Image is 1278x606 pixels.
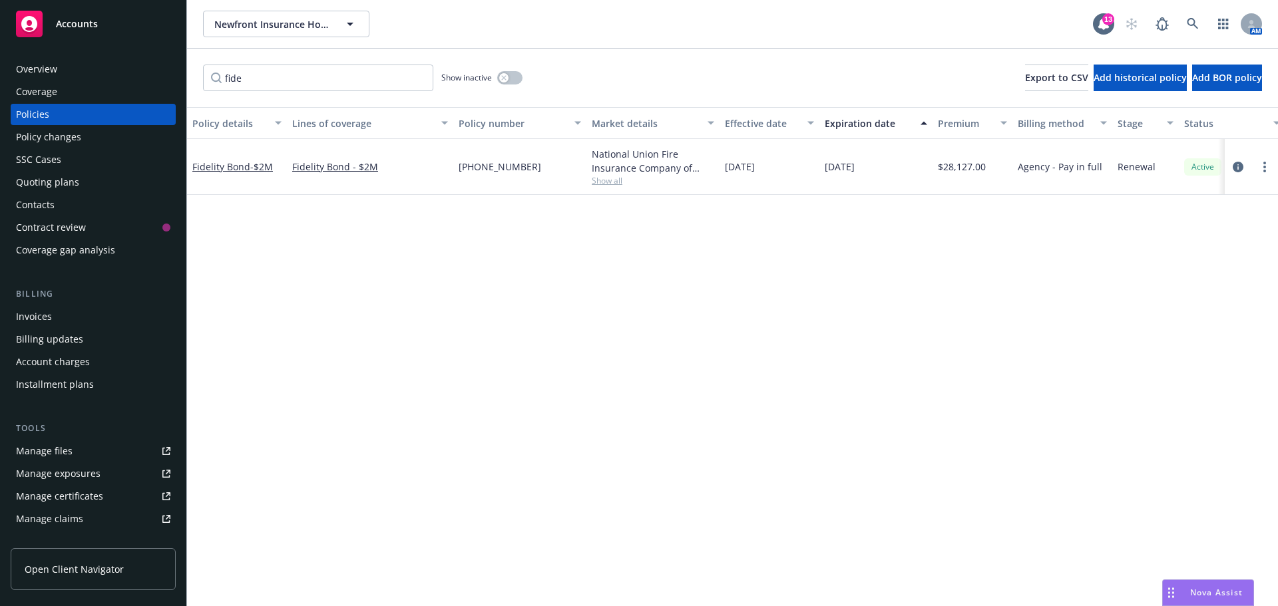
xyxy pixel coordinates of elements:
[1230,159,1246,175] a: circleInformation
[192,116,267,130] div: Policy details
[16,351,90,373] div: Account charges
[16,440,73,462] div: Manage files
[11,217,176,238] a: Contract review
[825,160,855,174] span: [DATE]
[586,107,720,139] button: Market details
[16,126,81,148] div: Policy changes
[1018,160,1102,174] span: Agency - Pay in full
[187,107,287,139] button: Policy details
[1094,65,1187,91] button: Add historical policy
[592,147,714,175] div: National Union Fire Insurance Company of [GEOGRAPHIC_DATA], [GEOGRAPHIC_DATA], AIG, CRC Group
[1118,116,1159,130] div: Stage
[1018,116,1092,130] div: Billing method
[16,59,57,80] div: Overview
[1162,579,1254,606] button: Nova Assist
[1149,11,1175,37] a: Report a Bug
[938,116,992,130] div: Premium
[1210,11,1237,37] a: Switch app
[16,306,52,327] div: Invoices
[56,19,98,29] span: Accounts
[819,107,933,139] button: Expiration date
[1025,65,1088,91] button: Export to CSV
[11,194,176,216] a: Contacts
[16,374,94,395] div: Installment plans
[1102,13,1114,25] div: 13
[11,374,176,395] a: Installment plans
[292,160,448,174] a: Fidelity Bond - $2M
[192,160,273,173] a: Fidelity Bond
[16,194,55,216] div: Contacts
[1012,107,1112,139] button: Billing method
[441,72,492,83] span: Show inactive
[1025,71,1088,84] span: Export to CSV
[11,149,176,170] a: SSC Cases
[11,126,176,148] a: Policy changes
[11,351,176,373] a: Account charges
[11,81,176,102] a: Coverage
[16,508,83,530] div: Manage claims
[16,104,49,125] div: Policies
[1189,161,1216,173] span: Active
[16,329,83,350] div: Billing updates
[1118,11,1145,37] a: Start snowing
[11,329,176,350] a: Billing updates
[11,306,176,327] a: Invoices
[1118,160,1156,174] span: Renewal
[720,107,819,139] button: Effective date
[1190,587,1243,598] span: Nova Assist
[11,508,176,530] a: Manage claims
[11,440,176,462] a: Manage files
[16,217,86,238] div: Contract review
[938,160,986,174] span: $28,127.00
[16,149,61,170] div: SSC Cases
[287,107,453,139] button: Lines of coverage
[203,11,369,37] button: Newfront Insurance Holdings, Inc.
[16,486,103,507] div: Manage certificates
[1184,116,1265,130] div: Status
[459,116,566,130] div: Policy number
[16,463,101,484] div: Manage exposures
[11,5,176,43] a: Accounts
[1094,71,1187,84] span: Add historical policy
[453,107,586,139] button: Policy number
[1257,159,1273,175] a: more
[592,116,700,130] div: Market details
[725,160,755,174] span: [DATE]
[16,239,115,261] div: Coverage gap analysis
[1112,107,1179,139] button: Stage
[25,562,124,576] span: Open Client Navigator
[1163,580,1179,605] div: Drag to move
[11,239,176,261] a: Coverage gap analysis
[203,65,433,91] input: Filter by keyword...
[1192,65,1262,91] button: Add BOR policy
[825,116,913,130] div: Expiration date
[11,172,176,193] a: Quoting plans
[16,172,79,193] div: Quoting plans
[11,59,176,80] a: Overview
[1192,71,1262,84] span: Add BOR policy
[11,104,176,125] a: Policies
[11,531,176,552] a: Manage BORs
[592,175,714,186] span: Show all
[459,160,541,174] span: [PHONE_NUMBER]
[250,160,273,173] span: - $2M
[16,81,57,102] div: Coverage
[11,486,176,507] a: Manage certificates
[11,287,176,301] div: Billing
[725,116,799,130] div: Effective date
[292,116,433,130] div: Lines of coverage
[16,531,79,552] div: Manage BORs
[11,463,176,484] a: Manage exposures
[1179,11,1206,37] a: Search
[214,17,329,31] span: Newfront Insurance Holdings, Inc.
[11,422,176,435] div: Tools
[933,107,1012,139] button: Premium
